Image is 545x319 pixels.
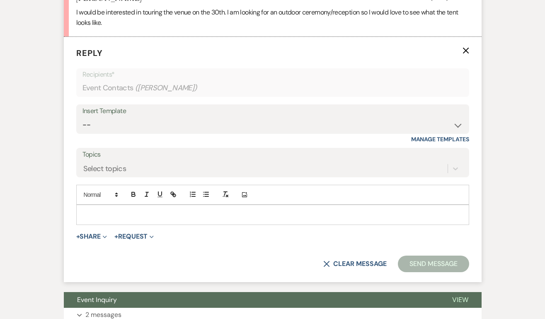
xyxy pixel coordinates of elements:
[76,7,469,28] p: I would be interested in touring the venue on the 30th. I am looking for an outdoor ceremony/rece...
[82,105,463,117] div: Insert Template
[439,292,482,308] button: View
[114,233,118,240] span: +
[82,69,463,80] p: Recipients*
[76,233,107,240] button: Share
[76,233,80,240] span: +
[82,80,463,96] div: Event Contacts
[76,48,103,58] span: Reply
[411,135,469,143] a: Manage Templates
[398,256,469,272] button: Send Message
[64,292,439,308] button: Event Inquiry
[114,233,154,240] button: Request
[82,149,463,161] label: Topics
[135,82,197,94] span: ( [PERSON_NAME] )
[77,295,117,304] span: Event Inquiry
[452,295,468,304] span: View
[323,261,386,267] button: Clear message
[83,163,126,174] div: Select topics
